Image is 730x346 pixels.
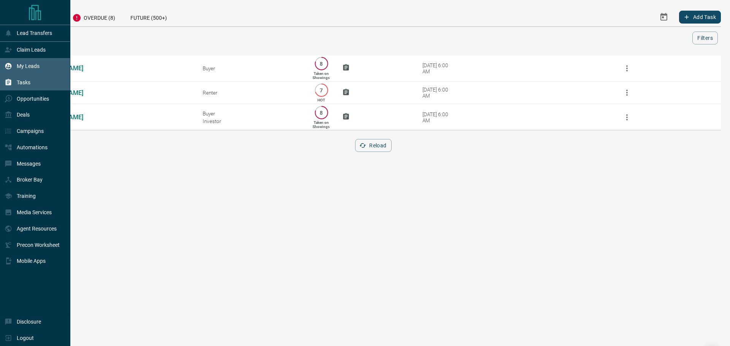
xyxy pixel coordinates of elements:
[317,98,325,102] p: HOT
[422,111,455,123] div: [DATE] 6:00 AM
[319,110,324,115] p: 8
[355,139,391,152] button: Reload
[319,87,324,93] p: 7
[313,71,330,80] p: Taken on Showings
[679,11,721,24] button: Add Task
[203,65,300,71] div: Buyer
[203,118,300,124] div: Investor
[422,87,455,99] div: [DATE] 6:00 AM
[203,90,300,96] div: Renter
[692,32,718,44] button: Filters
[203,111,300,117] div: Buyer
[319,61,324,66] p: 8
[422,62,455,74] div: [DATE] 6:00 AM
[655,8,673,26] button: Select Date Range
[65,8,123,26] div: Overdue (8)
[313,120,330,129] p: Taken on Showings
[123,8,175,26] div: Future (500+)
